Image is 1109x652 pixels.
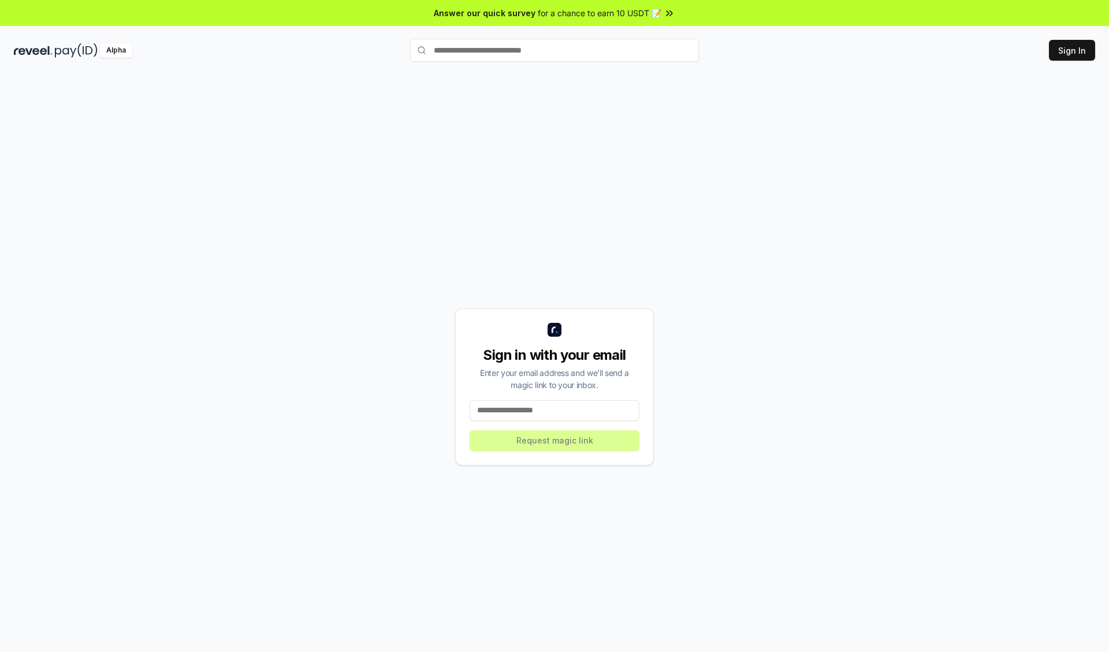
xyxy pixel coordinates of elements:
div: Enter your email address and we’ll send a magic link to your inbox. [470,367,639,391]
img: reveel_dark [14,43,53,58]
img: pay_id [55,43,98,58]
button: Sign In [1049,40,1095,61]
span: for a chance to earn 10 USDT 📝 [538,7,661,19]
img: logo_small [548,323,561,337]
div: Alpha [100,43,132,58]
div: Sign in with your email [470,346,639,364]
span: Answer our quick survey [434,7,535,19]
